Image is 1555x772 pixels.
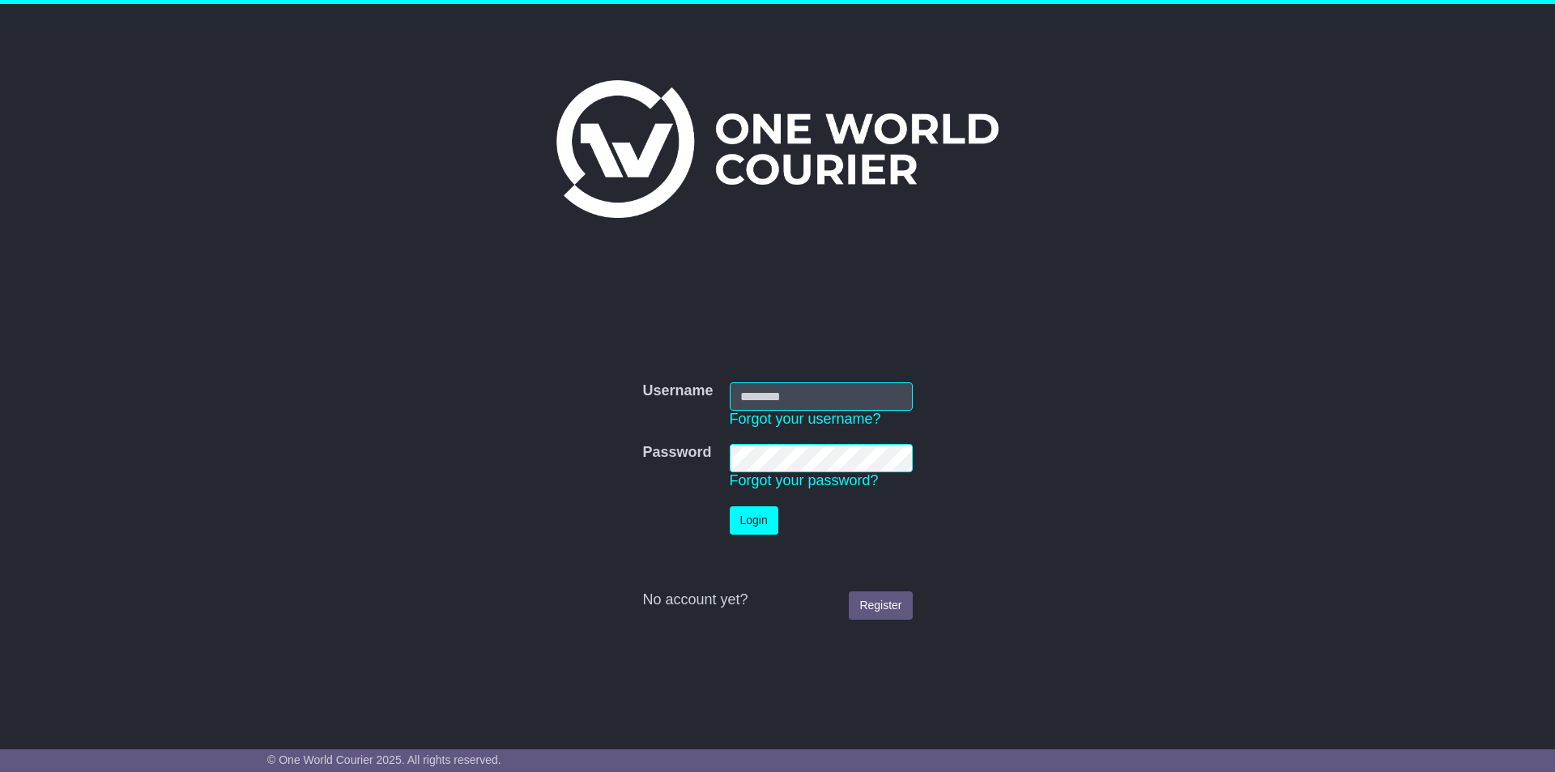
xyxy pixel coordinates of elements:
button: Login [730,506,778,535]
label: Username [642,382,713,400]
img: One World [556,80,999,218]
a: Register [849,591,912,620]
label: Password [642,444,711,462]
span: © One World Courier 2025. All rights reserved. [267,753,501,766]
a: Forgot your password? [730,472,879,488]
div: No account yet? [642,591,912,609]
a: Forgot your username? [730,411,881,427]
